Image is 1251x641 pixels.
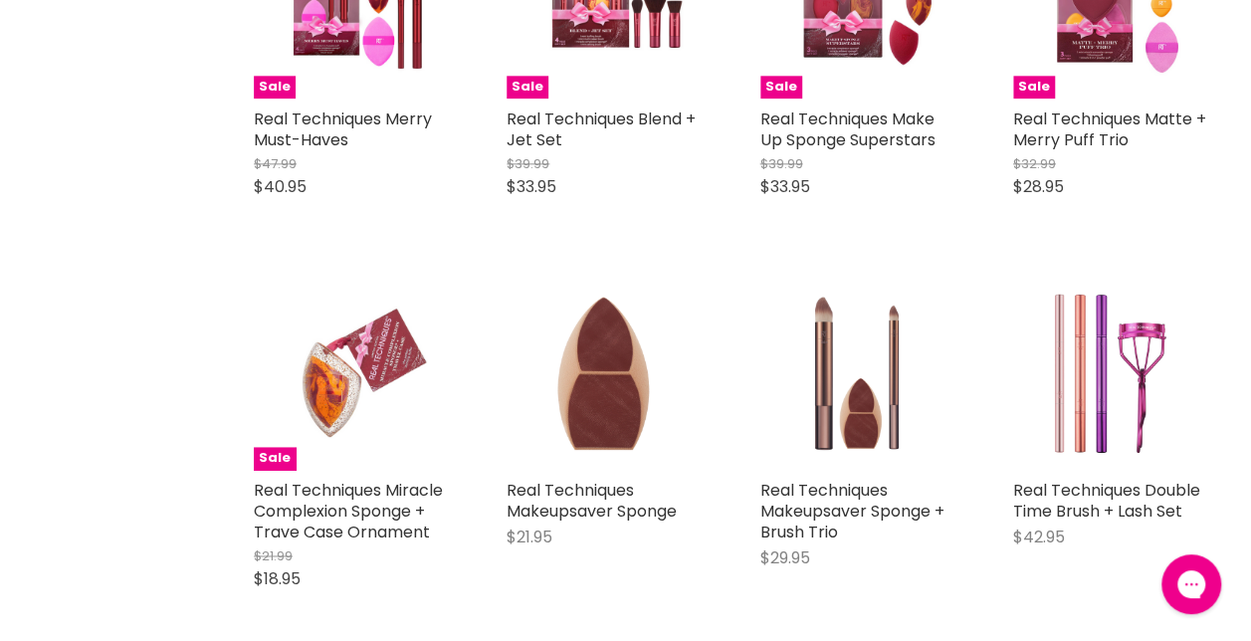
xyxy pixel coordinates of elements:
[1013,526,1065,548] span: $42.95
[254,175,307,198] span: $40.95
[254,479,443,543] a: Real Techniques Miracle Complexion Sponge + Trave Case Ornament
[760,546,810,569] span: $29.95
[507,76,548,99] span: Sale
[255,277,447,470] img: Real Techniques Miracle Complexion Sponge + Trave Case Ornament
[507,526,552,548] span: $21.95
[254,107,432,151] a: Real Techniques Merry Must-Haves
[1151,547,1231,621] iframe: Gorgias live chat messenger
[1013,479,1200,523] a: Real Techniques Double Time Brush + Lash Set
[254,76,296,99] span: Sale
[507,479,677,523] a: Real Techniques Makeupsaver Sponge
[760,76,802,99] span: Sale
[1013,154,1056,173] span: $32.99
[254,447,296,470] span: Sale
[1013,175,1064,198] span: $28.95
[507,277,700,470] img: Real Techniques Makeupsaver Sponge
[507,107,696,151] a: Real Techniques Blend + Jet Set
[760,479,944,543] a: Real Techniques Makeupsaver Sponge + Brush Trio
[760,107,936,151] a: Real Techniques Make Up Sponge Superstars
[507,175,556,198] span: $33.95
[507,154,549,173] span: $39.99
[254,277,447,470] a: Real Techniques Miracle Complexion Sponge + Trave Case OrnamentSale
[254,154,297,173] span: $47.99
[254,567,301,590] span: $18.95
[1013,76,1055,99] span: Sale
[760,154,803,173] span: $39.99
[760,175,810,198] span: $33.95
[1013,277,1206,470] img: Real Techniques Double Time Brush + Lash Set
[1013,107,1206,151] a: Real Techniques Matte + Merry Puff Trio
[760,277,953,470] img: Real Techniques Makeupsaver Sponge + Brush Trio
[254,546,293,565] span: $21.99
